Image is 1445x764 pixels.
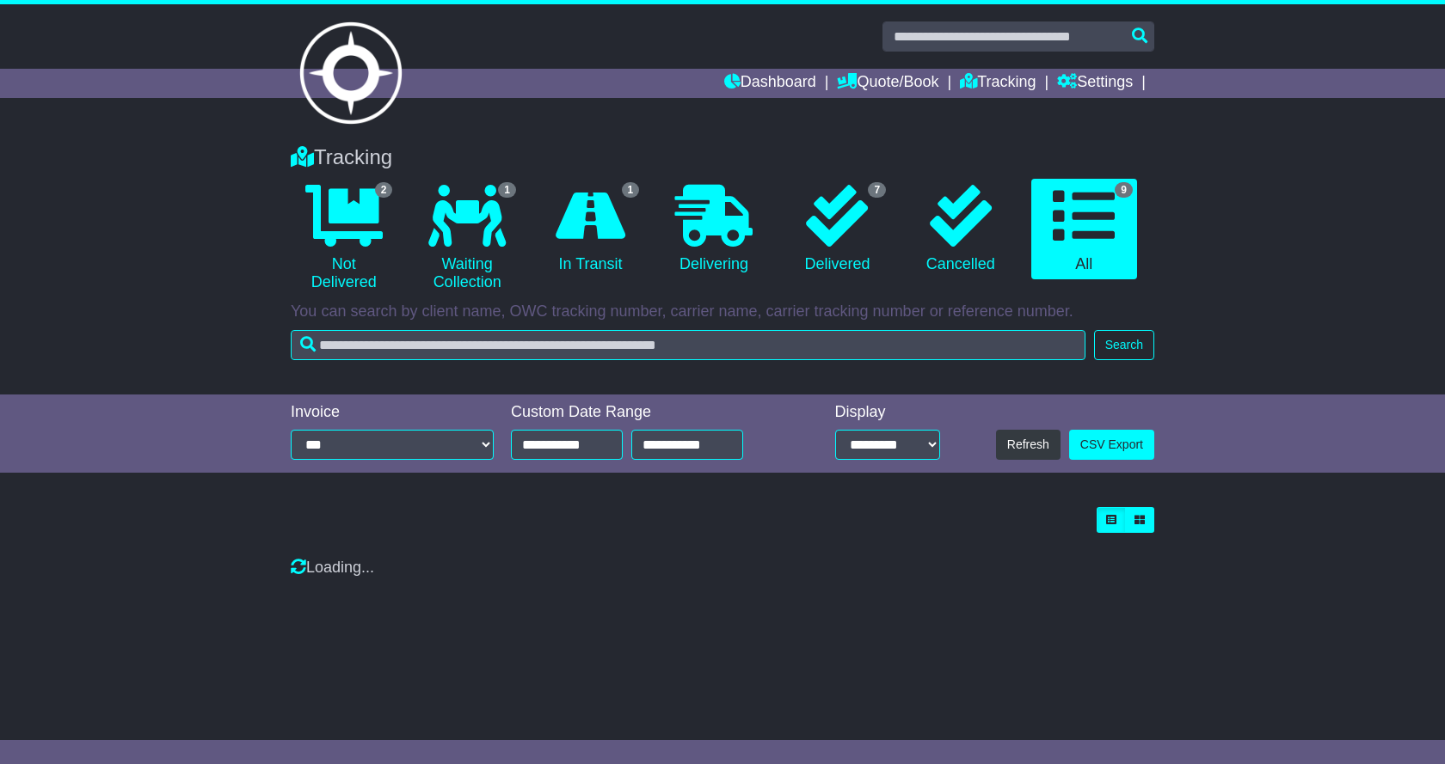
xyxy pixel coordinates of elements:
a: CSV Export [1069,430,1154,460]
a: 9 All [1031,179,1137,280]
div: Loading... [291,559,1154,578]
span: 2 [375,182,393,198]
span: 7 [868,182,886,198]
a: 7 Delivered [784,179,890,280]
button: Search [1094,330,1154,360]
a: 2 Not Delivered [291,179,397,298]
div: Invoice [291,403,494,422]
span: 1 [498,182,516,198]
a: Settings [1057,69,1133,98]
a: 1 In Transit [538,179,643,280]
p: You can search by client name, OWC tracking number, carrier name, carrier tracking number or refe... [291,303,1154,321]
div: Tracking [282,145,1163,170]
a: Quote/Book [837,69,938,98]
span: 9 [1115,182,1133,198]
a: 1 Waiting Collection [414,179,520,298]
a: Delivering [661,179,766,280]
div: Display [835,403,940,422]
div: Custom Date Range [511,403,787,422]
a: Cancelled [907,179,1013,280]
a: Tracking [960,69,1036,98]
button: Refresh [996,430,1061,460]
span: 1 [622,182,640,198]
a: Dashboard [724,69,816,98]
